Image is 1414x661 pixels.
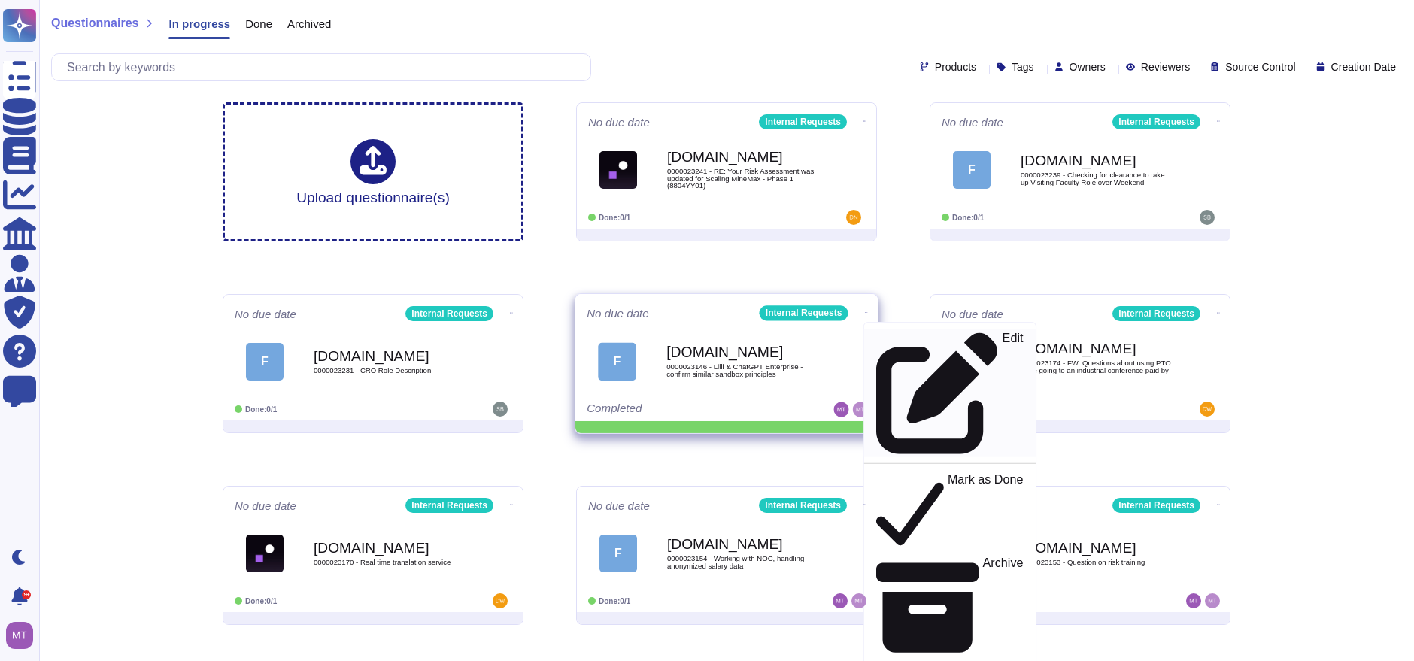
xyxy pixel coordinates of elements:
div: Internal Requests [759,498,847,513]
img: user [833,593,848,608]
span: Products [935,62,976,72]
img: Logo [246,535,284,572]
img: user [833,402,848,417]
img: Logo [599,151,637,189]
b: [DOMAIN_NAME] [1021,341,1171,356]
span: Reviewers [1141,62,1190,72]
b: [DOMAIN_NAME] [1021,541,1171,555]
span: 0000023146 - Lilli & ChatGPT Enterprise - confirm similar sandbox principles [666,363,818,377]
p: Mark as Done [948,474,1024,550]
span: No due date [235,500,296,511]
b: [DOMAIN_NAME] [667,537,818,551]
div: Internal Requests [405,306,493,321]
input: Search by keywords [59,54,590,80]
span: Source Control [1225,62,1295,72]
div: Internal Requests [1112,306,1200,321]
p: Edit [1003,332,1024,454]
img: user [1205,593,1220,608]
div: Internal Requests [759,114,847,129]
span: Done: 0/1 [599,597,630,605]
button: user [3,619,44,652]
span: 0000023241 - RE: Your Risk Assessment was updated for Scaling MineMax - Phase 1 (8804YY01) [667,168,818,190]
a: Edit [864,329,1036,457]
span: Done: 0/1 [599,214,630,222]
span: 0000023154 - Working with NOC, handling anonymized salary data [667,555,818,569]
div: Internal Requests [1112,114,1200,129]
div: F [599,535,637,572]
img: user [846,210,861,225]
div: F [953,151,991,189]
span: Done: 0/1 [245,405,277,414]
img: user [851,593,866,608]
span: Tags [1012,62,1034,72]
b: [DOMAIN_NAME] [667,150,818,164]
span: Questionnaires [51,17,138,29]
div: F [598,342,636,381]
span: No due date [942,308,1003,320]
div: Completed [587,402,773,417]
span: No due date [587,308,649,319]
a: Mark as Done [864,470,1036,553]
span: 0000023231 - CRO Role Description [314,367,464,374]
span: Done [245,18,272,29]
span: No due date [588,500,650,511]
span: No due date [942,117,1003,128]
span: 0000023170 - Real time translation service [314,559,464,566]
span: 0000023174 - FW: Questions about using PTO while going to an industrial conference paid by firm [1021,359,1171,381]
img: user [853,402,868,417]
div: Internal Requests [1112,498,1200,513]
div: F [246,343,284,381]
img: user [1200,210,1215,225]
div: 9+ [22,590,31,599]
span: No due date [235,308,296,320]
img: user [6,622,33,649]
span: Creation Date [1331,62,1396,72]
img: user [1200,402,1215,417]
span: 0000023153 - Question on risk training [1021,559,1171,566]
b: [DOMAIN_NAME] [314,541,464,555]
img: user [493,593,508,608]
span: In progress [168,18,230,29]
b: [DOMAIN_NAME] [666,345,818,359]
span: Archived [287,18,331,29]
div: Internal Requests [405,498,493,513]
img: user [493,402,508,417]
span: Done: 0/1 [952,214,984,222]
div: Upload questionnaire(s) [296,139,450,205]
b: [DOMAIN_NAME] [314,349,464,363]
img: user [1186,593,1201,608]
span: No due date [588,117,650,128]
span: Done: 0/1 [245,597,277,605]
span: Owners [1070,62,1106,72]
b: [DOMAIN_NAME] [1021,153,1171,168]
span: 0000023239 - Checking for clearance to take up Visiting Faculty Role over Weekend [1021,171,1171,186]
div: Internal Requests [760,305,848,320]
p: Archive [983,557,1024,659]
